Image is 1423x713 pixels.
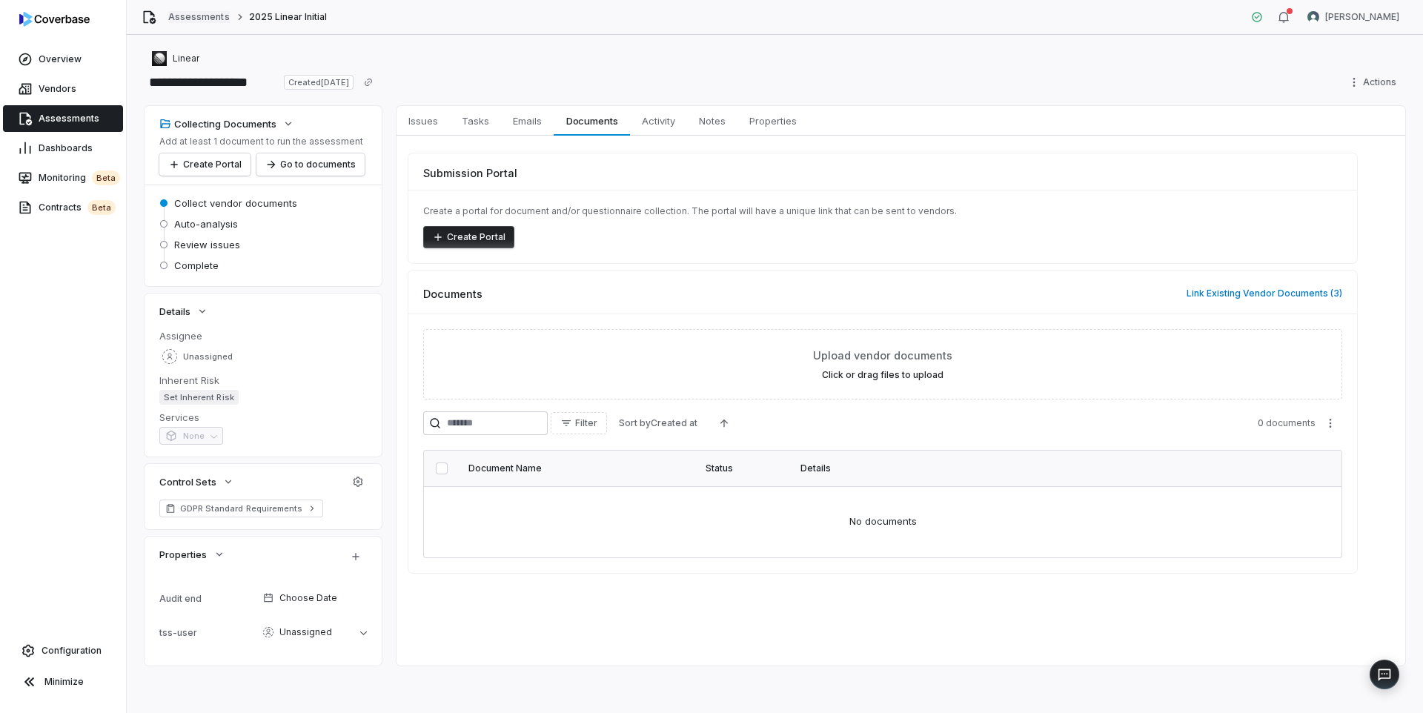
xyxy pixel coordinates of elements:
span: 0 documents [1258,417,1316,429]
a: Assessments [3,105,123,132]
button: https://linear.app/Linear [147,45,204,72]
button: Create Portal [423,226,514,248]
a: Contractsbeta [3,194,123,221]
span: Details [159,305,190,318]
dt: Inherent Risk [159,374,367,387]
span: Contracts [39,200,116,215]
a: Configuration [6,637,120,664]
span: Filter [575,417,597,429]
span: Issues [402,111,444,130]
span: Overview [39,53,82,65]
span: Dashboards [39,142,93,154]
span: Submission Portal [423,165,517,181]
a: Assessments [168,11,229,23]
div: Status [706,462,783,474]
span: Created [DATE] [284,75,354,90]
td: No documents [424,486,1341,557]
span: Review issues [174,238,240,251]
span: Vendors [39,83,76,95]
span: [PERSON_NAME] [1325,11,1399,23]
span: Choose Date [279,592,337,604]
span: Documents [560,111,624,130]
a: Monitoringbeta [3,165,123,191]
span: Linear [173,53,199,64]
span: 2025 Linear Initial [249,11,328,23]
div: tss-user [159,627,257,638]
button: Choose Date [257,583,373,614]
a: GDPR Standard Requirements [159,500,323,517]
svg: Ascending [718,417,730,429]
dt: Assignee [159,329,367,342]
p: Create a portal for document and/or questionnaire collection. The portal will have a unique link ... [423,205,1342,217]
a: Vendors [3,76,123,102]
span: Tasks [456,111,495,130]
span: Properties [159,548,207,561]
div: Document Name [468,462,688,474]
img: Coverbase logo [19,12,90,27]
span: GDPR Standard Requirements [180,503,302,514]
span: Auto-analysis [174,217,238,231]
button: Control Sets [155,468,238,495]
button: More actions [1318,412,1342,434]
button: Collecting Documents [155,110,299,137]
span: Upload vendor documents [813,348,952,363]
button: Details [155,298,213,325]
div: Collecting Documents [159,117,276,130]
a: Dashboards [3,135,123,162]
span: Properties [743,111,803,130]
span: Unassigned [183,351,233,362]
a: Overview [3,46,123,73]
span: Complete [174,259,219,272]
button: Minimize [6,667,120,697]
button: Filter [551,412,607,434]
span: Unassigned [279,626,332,638]
span: Control Sets [159,475,216,488]
img: Tom Jodoin avatar [1307,11,1319,23]
button: Actions [1344,71,1405,93]
div: Details [800,462,1297,474]
span: Minimize [44,676,84,688]
button: Sort byCreated at [610,412,706,434]
span: beta [87,200,116,215]
span: Emails [507,111,548,130]
span: Monitoring [39,170,120,185]
span: beta [92,170,120,185]
div: Audit end [159,593,257,604]
span: Collect vendor documents [174,196,297,210]
p: Add at least 1 document to run the assessment [159,136,365,147]
button: Go to documents [256,153,365,176]
button: Link Existing Vendor Documents (3) [1182,278,1347,309]
span: Documents [423,286,482,302]
button: Ascending [709,412,739,434]
span: Assessments [39,113,99,125]
dt: Services [159,411,367,424]
label: Click or drag files to upload [822,369,943,381]
span: Configuration [42,645,102,657]
span: Set Inherent Risk [159,390,238,405]
button: Properties [155,541,229,568]
span: Activity [636,111,681,130]
button: Create Portal [159,153,251,176]
button: Copy link [355,69,382,96]
span: Notes [693,111,732,130]
button: Tom Jodoin avatar[PERSON_NAME] [1298,6,1408,28]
